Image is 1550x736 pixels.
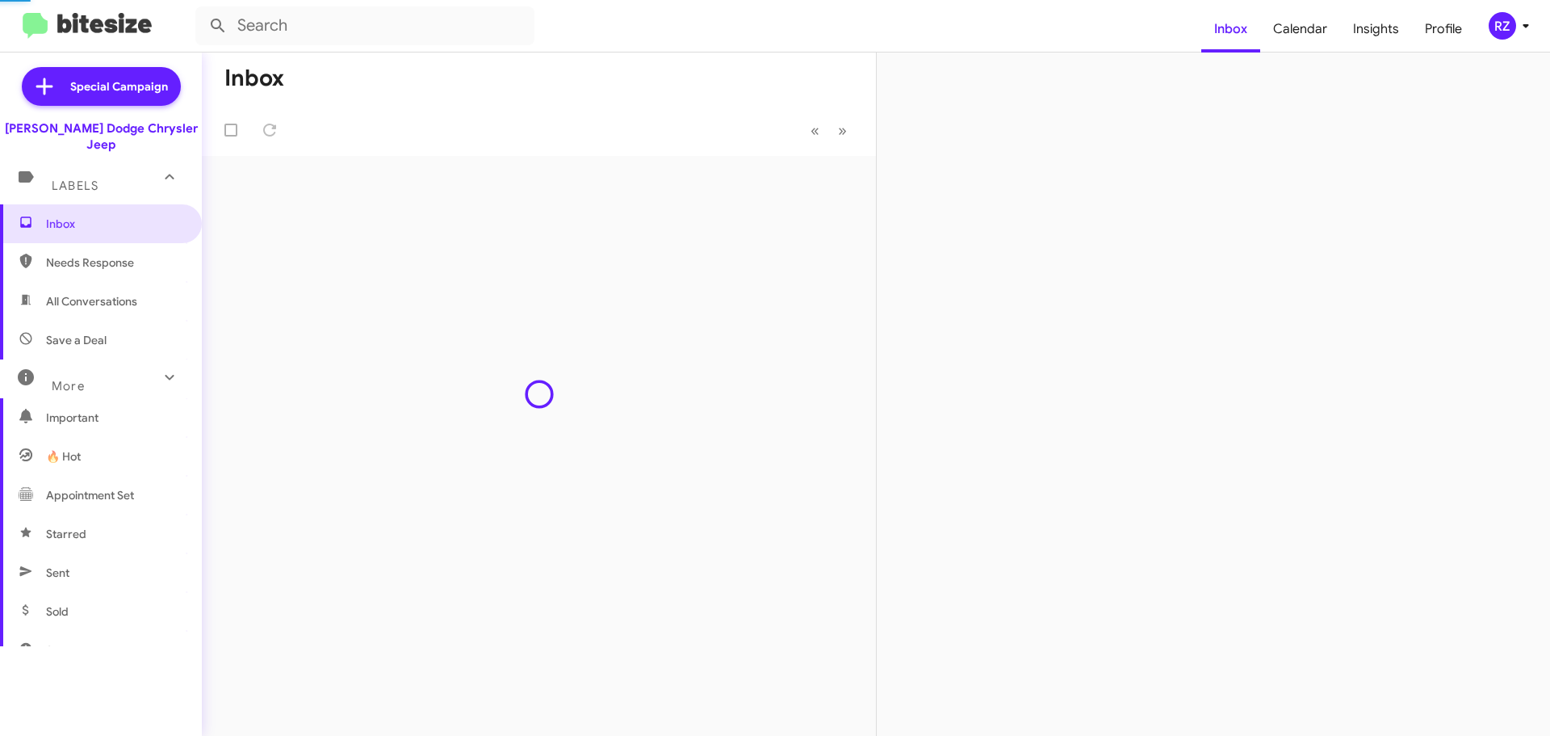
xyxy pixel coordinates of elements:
span: Starred [46,526,86,542]
h1: Inbox [224,65,284,91]
span: Save a Deal [46,332,107,348]
span: Sold [46,604,69,620]
span: Sent [46,565,69,581]
a: Insights [1340,6,1412,53]
button: Previous [801,114,829,147]
nav: Page navigation example [802,114,857,147]
span: Appointment Set [46,487,134,503]
span: All Conversations [46,293,137,309]
a: Inbox [1201,6,1260,53]
span: Important [46,410,183,426]
span: Special Campaign [70,78,168,95]
span: Labels [52,179,98,193]
div: RZ [1489,12,1516,40]
span: Needs Response [46,254,183,271]
span: More [52,379,85,393]
a: Special Campaign [22,67,181,106]
a: Profile [1412,6,1475,53]
span: Sold Responded [46,642,132,658]
span: « [811,120,819,141]
button: RZ [1475,12,1532,40]
a: Calendar [1260,6,1340,53]
button: Next [828,114,857,147]
span: 🔥 Hot [46,448,81,465]
span: Inbox [46,216,183,232]
input: Search [195,6,534,45]
span: » [838,120,847,141]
